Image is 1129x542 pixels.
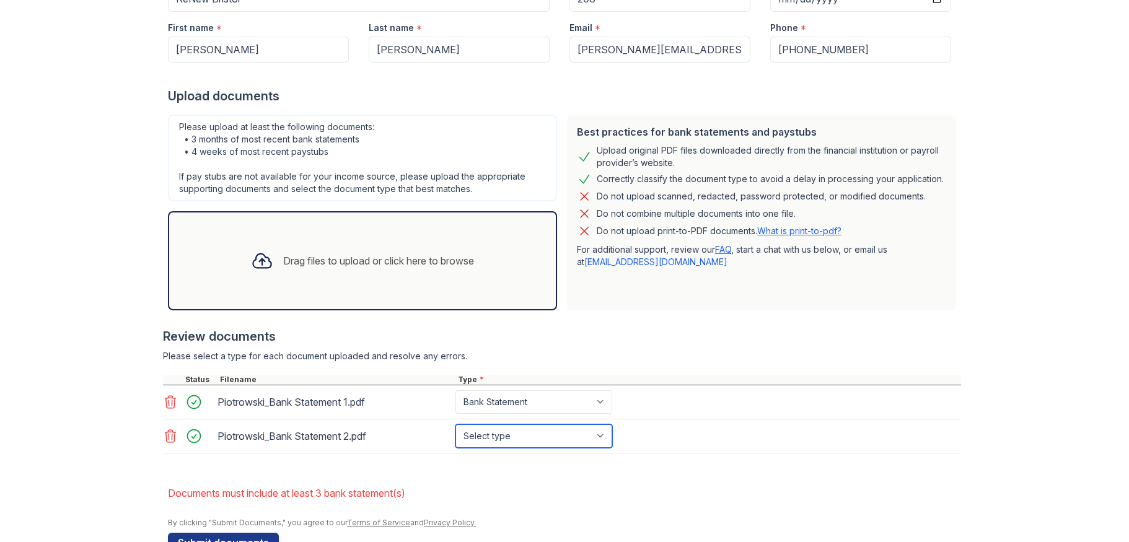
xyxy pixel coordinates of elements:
[597,225,841,237] p: Do not upload print-to-PDF documents.
[577,125,946,139] div: Best practices for bank statements and paystubs
[577,243,946,268] p: For additional support, review our , start a chat with us below, or email us at
[168,87,961,105] div: Upload documents
[455,375,961,385] div: Type
[183,375,217,385] div: Status
[757,225,841,236] a: What is print-to-pdf?
[597,206,796,221] div: Do not combine multiple documents into one file.
[168,481,961,505] li: Documents must include at least 3 bank statement(s)
[168,22,214,34] label: First name
[770,22,798,34] label: Phone
[217,392,450,412] div: Piotrowski_Bank Statement 1.pdf
[715,244,731,255] a: FAQ
[584,256,727,267] a: [EMAIL_ADDRESS][DOMAIN_NAME]
[347,518,410,527] a: Terms of Service
[168,115,557,201] div: Please upload at least the following documents: • 3 months of most recent bank statements • 4 wee...
[369,22,414,34] label: Last name
[597,144,946,169] div: Upload original PDF files downloaded directly from the financial institution or payroll provider’...
[569,22,592,34] label: Email
[217,426,450,446] div: Piotrowski_Bank Statement 2.pdf
[168,518,961,528] div: By clicking "Submit Documents," you agree to our and
[163,350,961,362] div: Please select a type for each document uploaded and resolve any errors.
[424,518,476,527] a: Privacy Policy.
[597,172,944,186] div: Correctly classify the document type to avoid a delay in processing your application.
[597,189,926,204] div: Do not upload scanned, redacted, password protected, or modified documents.
[163,328,961,345] div: Review documents
[283,253,474,268] div: Drag files to upload or click here to browse
[217,375,455,385] div: Filename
